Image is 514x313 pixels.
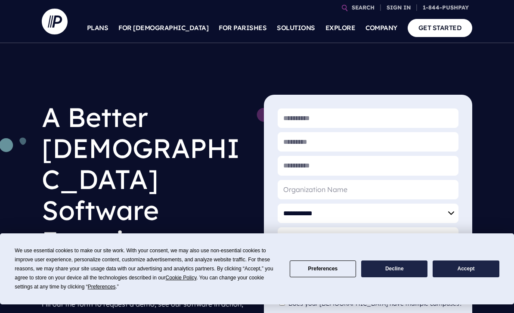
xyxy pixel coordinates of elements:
span: Cookie Policy [166,275,197,281]
a: COMPANY [365,13,397,43]
span: Preferences [88,284,116,290]
a: SOLUTIONS [277,13,315,43]
input: Organization Name [278,180,458,199]
a: PLANS [87,13,108,43]
button: Accept [433,260,499,277]
a: GET STARTED [408,19,473,37]
a: EXPLORE [325,13,356,43]
a: FOR [DEMOGRAPHIC_DATA] [118,13,208,43]
button: Decline [361,260,427,277]
h1: A Better [DEMOGRAPHIC_DATA] Software Experience Awaits [42,95,250,294]
div: We use essential cookies to make our site work. With your consent, we may also use non-essential ... [15,246,279,291]
a: FOR PARISHES [219,13,266,43]
button: Preferences [290,260,356,277]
